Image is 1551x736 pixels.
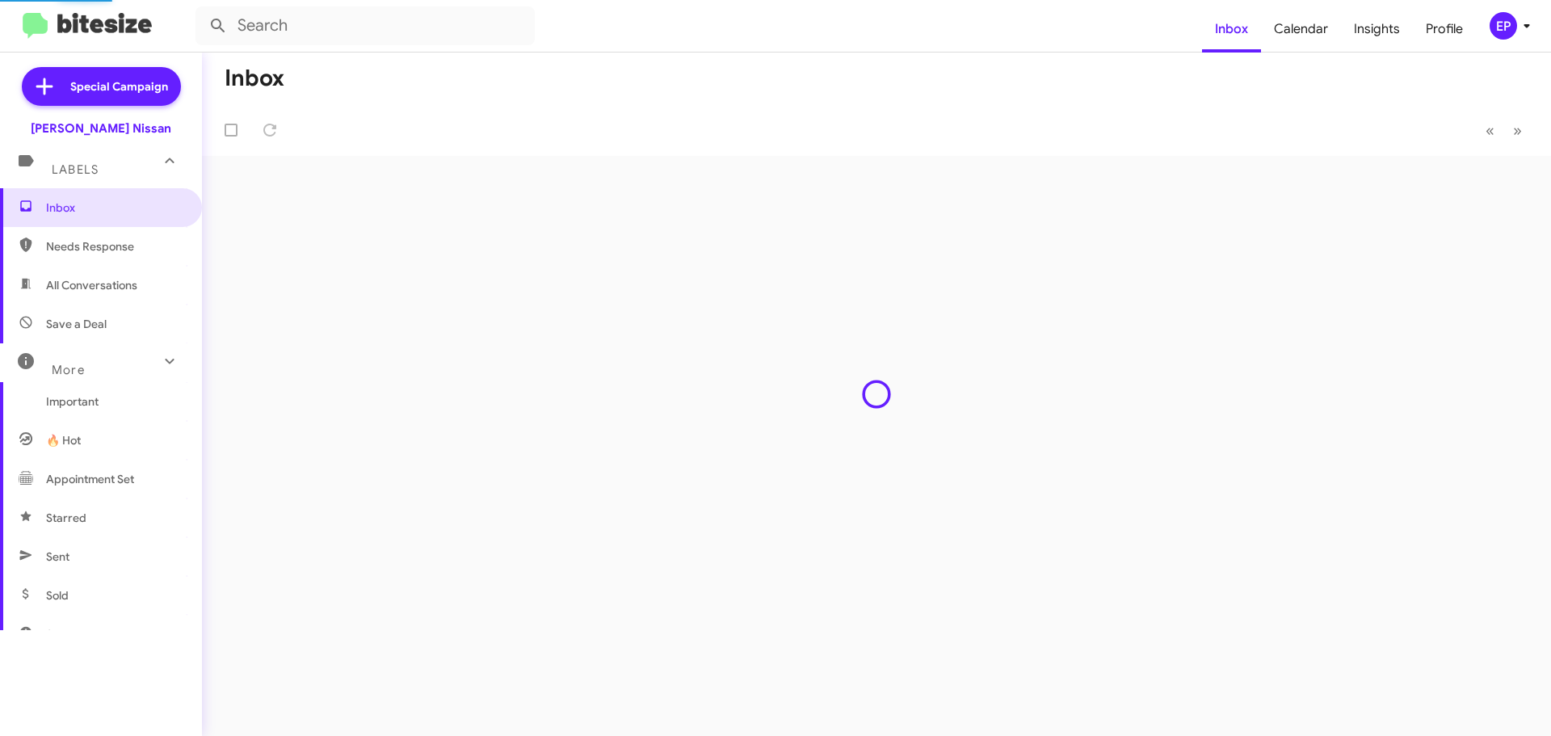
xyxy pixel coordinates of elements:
span: Sold [46,587,69,604]
a: Profile [1413,6,1476,53]
span: 🔥 Hot [46,432,81,448]
a: Insights [1341,6,1413,53]
span: Labels [52,162,99,177]
span: Needs Response [46,238,183,254]
input: Search [195,6,535,45]
div: [PERSON_NAME] Nissan [31,120,171,137]
div: EP [1490,12,1517,40]
span: Starred [46,510,86,526]
button: Previous [1476,114,1504,147]
span: More [52,363,85,377]
button: Next [1503,114,1532,147]
a: Special Campaign [22,67,181,106]
h1: Inbox [225,65,284,91]
span: « [1486,120,1494,141]
span: Special Campaign [70,78,168,95]
span: Save a Deal [46,316,107,332]
nav: Page navigation example [1477,114,1532,147]
a: Inbox [1202,6,1261,53]
span: Appointment Set [46,471,134,487]
span: Sold Responded [46,626,132,642]
span: All Conversations [46,277,137,293]
span: Inbox [46,200,183,216]
span: » [1513,120,1522,141]
span: Important [46,393,183,410]
span: Sent [46,549,69,565]
button: EP [1476,12,1533,40]
a: Calendar [1261,6,1341,53]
